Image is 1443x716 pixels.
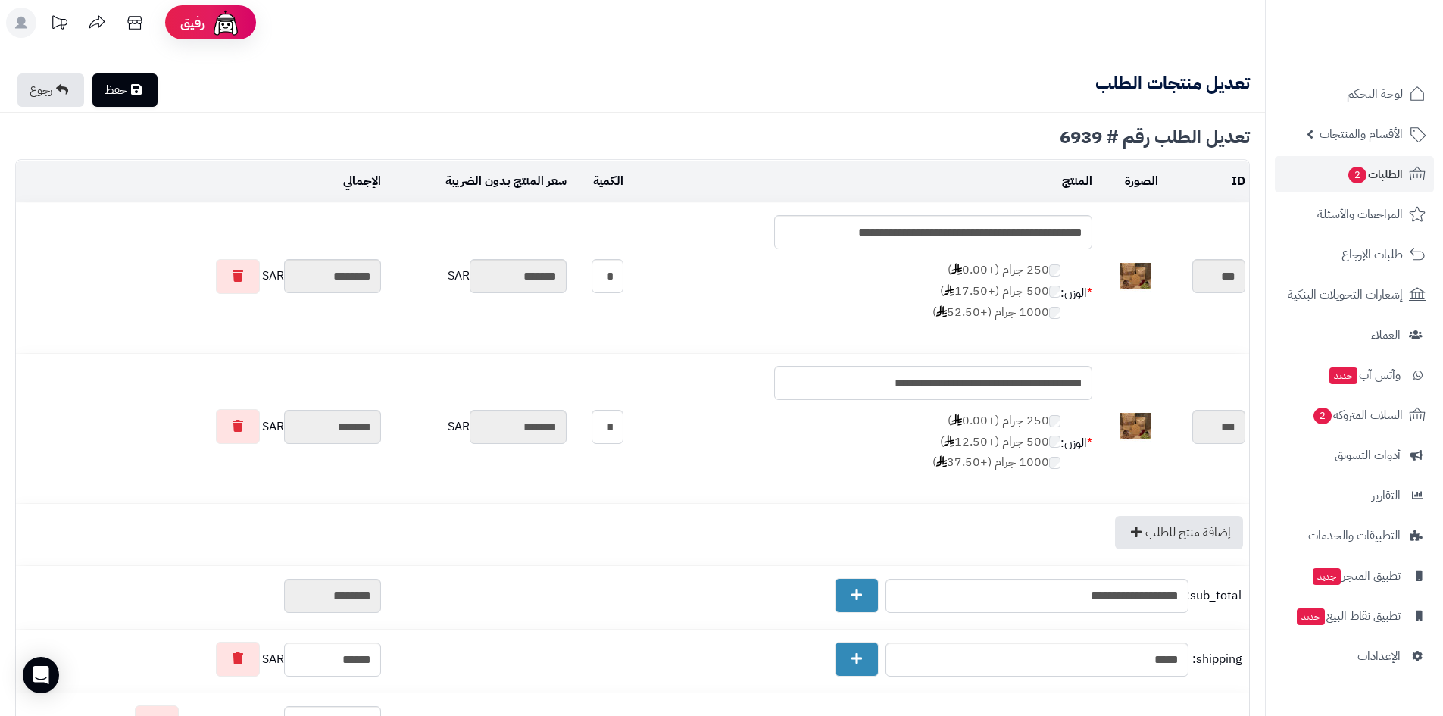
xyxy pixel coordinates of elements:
[1049,307,1060,319] input: 1000 جرام (+52.50)
[1275,196,1434,233] a: المراجعات والأسئلة
[20,642,381,677] div: SAR
[1347,83,1403,105] span: لوحة التحكم
[1049,264,1060,277] input: 250 جرام (+0.00)
[1115,516,1243,549] a: إضافة منتج للطلب
[1060,249,1092,337] td: الوزن:
[23,657,59,693] div: Open Intercom Messenger
[1275,357,1434,393] a: وآتس آبجديد
[385,161,570,202] td: سعر المنتج بدون الضريبة
[1049,415,1060,427] input: 250 جرام (+0.00)
[1192,651,1242,668] span: shipping:
[932,454,1060,471] label: 1000 جرام (+37.50 )
[932,304,1060,321] label: 1000 جرام (+52.50 )
[1311,565,1401,586] span: تطبيق المتجر
[40,8,78,42] a: تحديثات المنصة
[1308,525,1401,546] span: التطبيقات والخدمات
[1275,598,1434,634] a: تطبيق نقاط البيعجديد
[932,433,1060,451] label: 500 جرام (+12.50 )
[1275,437,1434,474] a: أدوات التسويق
[1329,367,1357,384] span: جديد
[1372,485,1401,506] span: التقارير
[1095,70,1250,97] b: تعديل منتجات الطلب
[1049,286,1060,298] input: 500 جرام (+17.50)
[1096,161,1161,202] td: الصورة
[1288,284,1403,305] span: إشعارات التحويلات البنكية
[1120,261,1151,292] img: 1704009880-WhatsApp%20Image%202023-12-31%20at%209.42.12%20AM%20(1)-40x40.jpeg
[1162,161,1249,202] td: ID
[20,259,381,294] div: SAR
[92,73,158,107] a: حفظ
[1313,568,1341,585] span: جديد
[1275,477,1434,514] a: التقارير
[1275,156,1434,192] a: الطلبات2
[1348,167,1366,183] span: 2
[1328,364,1401,386] span: وآتس آب
[1275,76,1434,112] a: لوحة التحكم
[1335,445,1401,466] span: أدوات التسويق
[1275,236,1434,273] a: طلبات الإرجاع
[1275,277,1434,313] a: إشعارات التحويلات البنكية
[1275,517,1434,554] a: التطبيقات والخدمات
[16,161,385,202] td: الإجمالي
[932,261,1060,279] label: 250 جرام (+0.00 )
[1275,558,1434,594] a: تطبيق المتجرجديد
[211,8,241,38] img: ai-face.png
[1341,244,1403,265] span: طلبات الإرجاع
[1049,436,1060,448] input: 500 جرام (+12.50)
[1371,324,1401,345] span: العملاء
[1347,164,1403,185] span: الطلبات
[1275,638,1434,674] a: الإعدادات
[1275,317,1434,353] a: العملاء
[1275,397,1434,433] a: السلات المتروكة2
[180,14,205,32] span: رفيق
[1297,608,1325,625] span: جديد
[389,410,567,444] div: SAR
[570,161,627,202] td: الكمية
[389,259,567,293] div: SAR
[1340,41,1429,73] img: logo-2.png
[17,73,84,107] a: رجوع
[1295,605,1401,627] span: تطبيق نقاط البيع
[1192,587,1242,605] span: sub_total:
[1049,457,1060,469] input: 1000 جرام (+37.50)
[1312,405,1403,426] span: السلات المتروكة
[1357,646,1401,667] span: الإعدادات
[1120,411,1151,442] img: 1704010650-WhatsApp%20Image%202023-12-31%20at%209.42.12%20AM%20(1)-40x40.jpeg
[627,161,1097,202] td: المنتج
[15,128,1250,146] div: تعديل الطلب رقم # 6939
[1060,400,1092,488] td: الوزن:
[1313,408,1332,424] span: 2
[20,409,381,444] div: SAR
[932,412,1060,430] label: 250 جرام (+0.00 )
[932,283,1060,300] label: 500 جرام (+17.50 )
[1317,204,1403,225] span: المراجعات والأسئلة
[1320,124,1403,145] span: الأقسام والمنتجات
